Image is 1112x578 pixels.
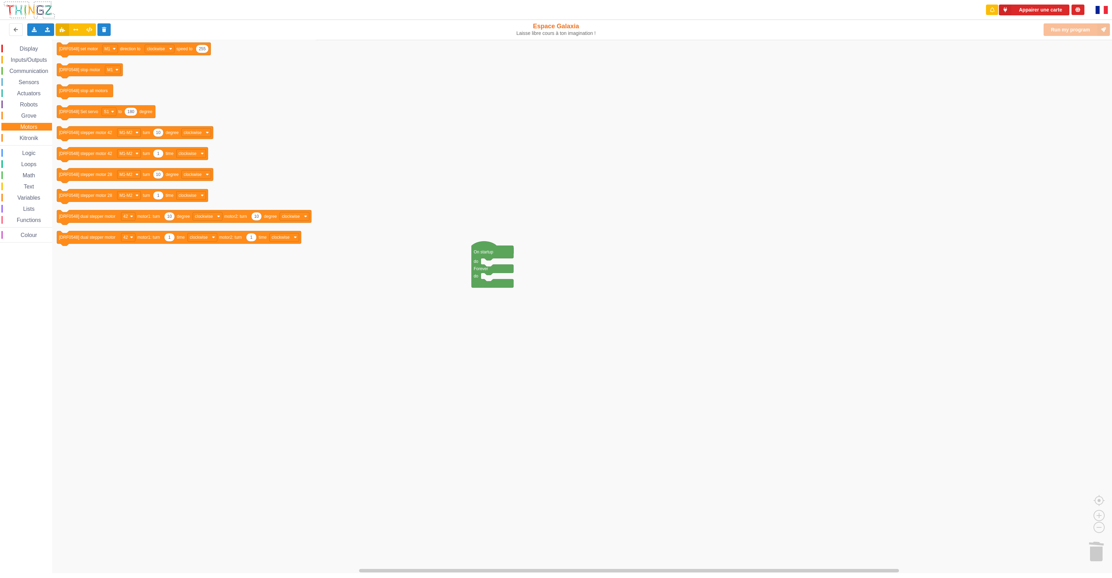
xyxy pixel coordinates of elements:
text: turn [143,172,150,177]
span: Grove [20,113,38,119]
text: M1 [107,67,113,72]
text: [DRF0548] stepper motor 28 [59,172,112,177]
text: degree [264,214,277,219]
text: [DRF0548] dual stepper motor [59,214,115,219]
text: 1 [157,193,160,198]
text: motor1: turn [137,214,160,219]
text: [DRF0548] Set servo [59,109,98,114]
span: Text [23,184,35,190]
text: turn [143,130,150,135]
text: 180 [127,109,134,114]
text: degree [139,109,153,114]
span: Communication [8,68,49,74]
span: Sensors [17,79,40,85]
span: Variables [16,195,42,201]
text: time [177,235,185,240]
span: Colour [20,232,38,238]
text: do [474,274,479,279]
text: 42 [123,214,128,219]
text: turn [143,193,150,198]
span: Math [22,172,36,178]
text: motor2: turn [224,214,247,219]
span: Motors [19,124,38,130]
span: Kitronik [19,135,39,141]
button: Appairer une carte [999,5,1069,15]
text: M1-M2 [119,172,133,177]
text: to [118,109,122,114]
text: 10 [156,172,161,177]
text: motor1: turn [137,235,160,240]
img: fr.png [1096,6,1108,14]
text: clockwise [178,151,197,156]
text: clockwise [184,130,202,135]
img: thingz_logo.png [3,1,56,19]
text: S1 [104,109,109,114]
text: degree [165,172,179,177]
text: clockwise [282,214,300,219]
text: 1 [157,151,160,156]
text: M1-M2 [119,193,133,198]
text: time [165,193,174,198]
text: [DRF0548] stepper motor 42 [59,151,112,156]
span: Functions [16,217,42,223]
text: time [259,235,267,240]
text: 10 [167,214,172,219]
text: Forever [474,266,488,271]
text: clockwise [190,235,208,240]
text: [DRF0548] set motor [59,46,98,51]
text: [DRF0548] stepper motor 42 [59,130,112,135]
text: 1 [168,235,171,240]
text: 10 [156,130,161,135]
text: clockwise [184,172,202,177]
span: Inputs/Outputs [10,57,48,63]
text: clockwise [147,46,165,51]
text: [DRF0548] stepper motor 28 [59,193,112,198]
text: 1 [250,235,253,240]
text: clockwise [195,214,213,219]
text: clockwise [178,193,197,198]
text: degree [165,130,179,135]
div: Espace Galaxia [456,22,656,36]
text: degree [177,214,190,219]
text: turn [143,151,150,156]
text: M1 [104,46,110,51]
text: [DRF0548] dual stepper motor [59,235,115,240]
text: do [474,259,479,264]
span: Display [19,46,39,52]
span: Robots [19,102,39,108]
text: clockwise [272,235,290,240]
text: On startup [474,250,493,254]
div: Connecte-toi à internet pour utiliser ta base [1072,5,1084,15]
text: speed to [176,46,192,51]
text: motor2: turn [219,235,242,240]
text: direction to [120,46,141,51]
text: M1-M2 [119,130,133,135]
text: 255 [199,46,206,51]
span: Actuators [16,90,42,96]
text: [DRF0548] stop motor [59,67,100,72]
span: Loops [20,161,38,167]
span: Lists [22,206,36,212]
span: Logic [21,150,36,156]
text: 10 [254,214,259,219]
text: M1-M2 [119,151,133,156]
text: 42 [123,235,128,240]
div: Laisse libre cours à ton imagination ! [456,30,656,36]
text: time [165,151,174,156]
text: [DRF0548] stop all motors [59,88,108,93]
